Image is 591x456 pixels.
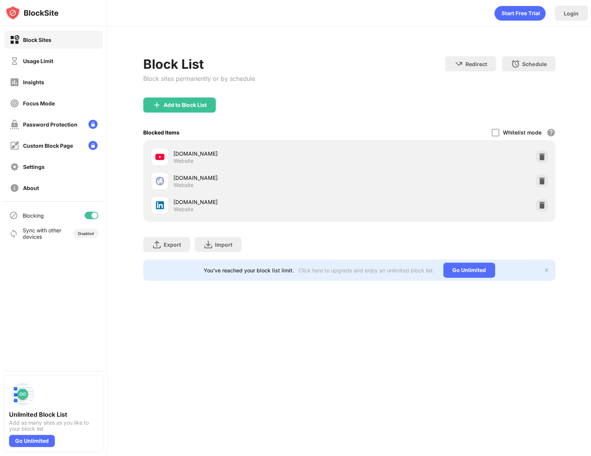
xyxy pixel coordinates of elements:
div: Click here to upgrade and enjoy an unlimited block list. [299,267,434,274]
div: Custom Block Page [23,142,73,149]
img: push-block-list.svg [9,380,36,408]
div: Password Protection [23,121,77,128]
img: about-off.svg [10,183,19,193]
div: Block sites permanently or by schedule [143,75,255,82]
div: Settings [23,164,45,170]
div: Sync with other devices [23,227,62,240]
div: About [23,185,39,191]
img: sync-icon.svg [9,229,18,238]
img: blocking-icon.svg [9,211,18,220]
div: Focus Mode [23,100,55,107]
div: Import [215,241,232,248]
div: Website [173,158,193,164]
div: Schedule [522,61,546,67]
div: Disabled [78,231,94,236]
img: customize-block-page-off.svg [10,141,19,150]
img: insights-off.svg [10,77,19,87]
img: time-usage-off.svg [10,56,19,66]
div: You’ve reached your block list limit. [204,267,294,274]
div: Usage Limit [23,58,53,64]
img: x-button.svg [543,267,549,273]
div: Website [173,206,193,213]
img: settings-off.svg [10,162,19,172]
div: Add to Block List [164,102,207,108]
div: [DOMAIN_NAME] [173,198,350,206]
div: Whitelist mode [503,129,541,136]
div: Go Unlimited [9,435,55,447]
div: [DOMAIN_NAME] [173,174,350,182]
div: Blocking [23,212,44,219]
img: focus-off.svg [10,99,19,108]
div: animation [494,6,546,21]
div: Insights [23,79,44,85]
img: block-on.svg [10,35,19,45]
div: [DOMAIN_NAME] [173,150,350,158]
img: logo-blocksite.svg [5,5,59,20]
div: Add as many sites as you like to your block list [9,420,98,432]
div: Login [564,10,579,17]
img: favicons [155,176,164,185]
img: favicons [155,201,164,210]
img: password-protection-off.svg [10,120,19,129]
div: Unlimited Block List [9,411,98,418]
div: Block List [143,56,255,72]
div: Go Unlimited [443,263,495,278]
img: lock-menu.svg [88,141,97,150]
div: Block Sites [23,37,51,43]
div: Blocked Items [143,129,179,136]
div: Redirect [466,61,487,67]
div: Export [164,241,181,248]
div: Website [173,182,193,189]
img: favicons [155,152,164,161]
img: lock-menu.svg [88,120,97,129]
